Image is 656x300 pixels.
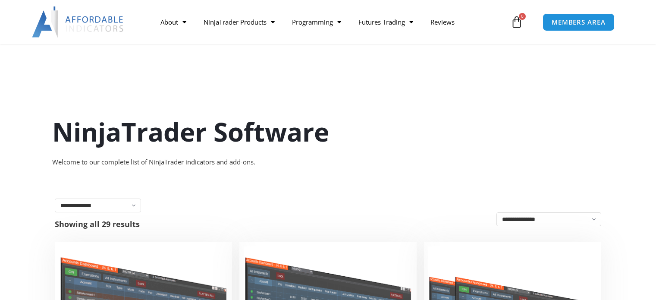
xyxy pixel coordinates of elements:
a: 0 [498,9,536,35]
div: Welcome to our complete list of NinjaTrader indicators and add-ons. [52,156,604,168]
a: MEMBERS AREA [543,13,615,31]
a: NinjaTrader Products [195,12,283,32]
a: Programming [283,12,350,32]
p: Showing all 29 results [55,220,140,228]
span: MEMBERS AREA [552,19,606,25]
nav: Menu [152,12,508,32]
a: Reviews [422,12,463,32]
a: About [152,12,195,32]
img: LogoAI | Affordable Indicators – NinjaTrader [32,6,125,38]
a: Futures Trading [350,12,422,32]
h1: NinjaTrader Software [52,114,604,150]
span: 0 [519,13,526,20]
select: Shop order [496,212,601,226]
